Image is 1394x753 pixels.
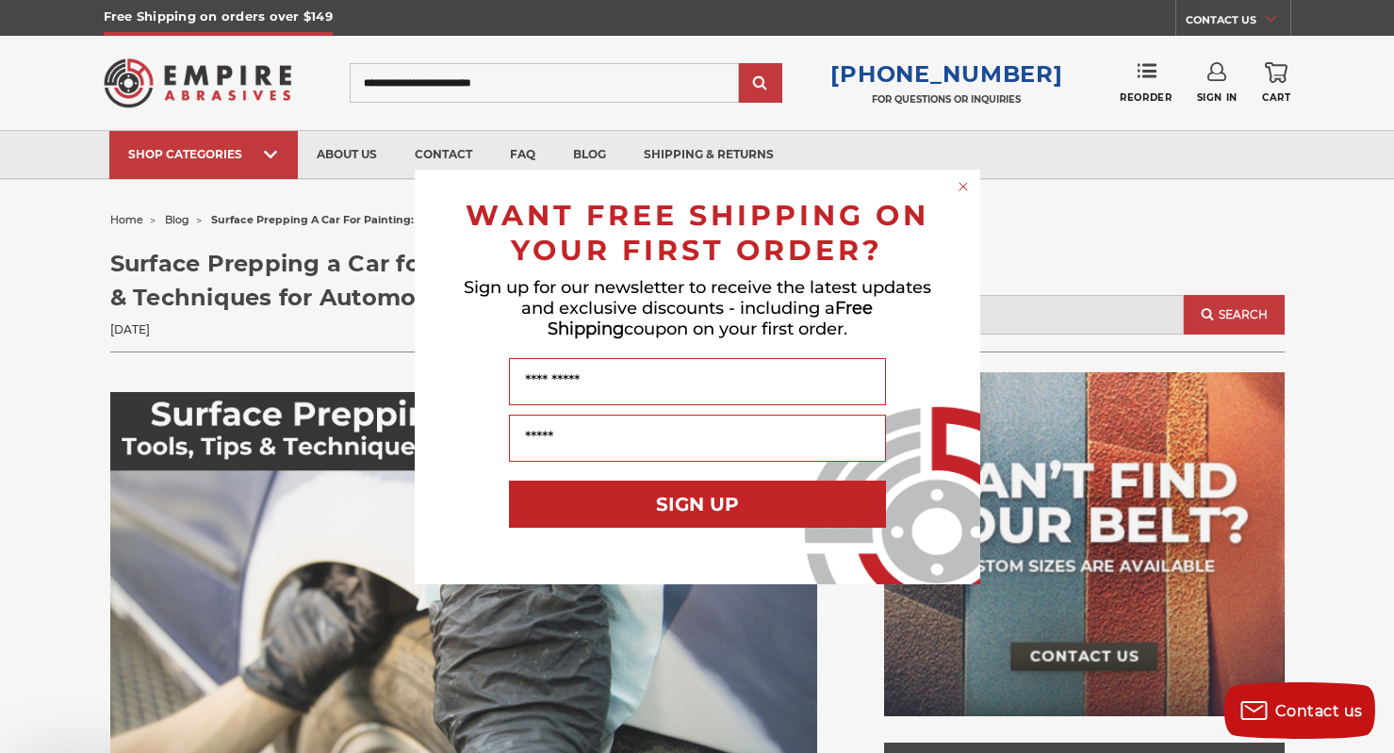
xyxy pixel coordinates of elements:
[464,277,931,339] span: Sign up for our newsletter to receive the latest updates and exclusive discounts - including a co...
[509,481,886,528] button: SIGN UP
[1275,702,1363,720] span: Contact us
[466,198,929,268] span: WANT FREE SHIPPING ON YOUR FIRST ORDER?
[1224,682,1375,739] button: Contact us
[954,177,973,196] button: Close dialog
[548,298,874,339] span: Free Shipping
